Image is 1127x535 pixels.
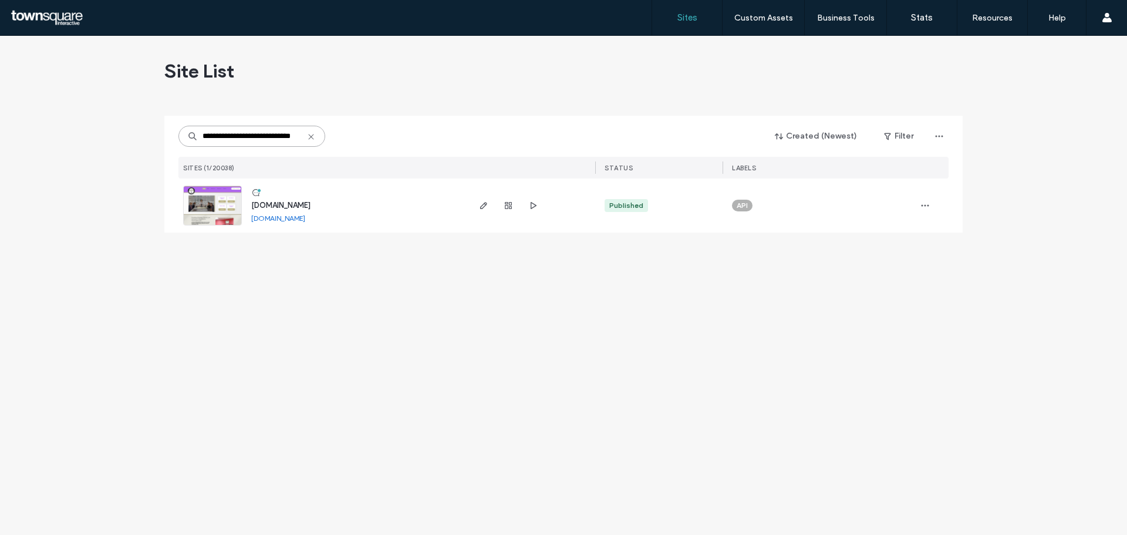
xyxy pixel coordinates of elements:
div: Published [609,200,643,211]
span: Site List [164,59,234,83]
span: Help [26,8,50,19]
label: Business Tools [817,13,875,23]
button: Created (Newest) [765,127,868,146]
label: Resources [972,13,1013,23]
label: Help [1048,13,1066,23]
span: STATUS [605,164,633,172]
a: [DOMAIN_NAME] [251,201,311,210]
span: API [737,200,748,211]
a: [DOMAIN_NAME] [251,214,305,223]
span: SITES (1/20038) [183,164,235,172]
label: Custom Assets [734,13,793,23]
label: Stats [911,12,933,23]
button: Filter [872,127,925,146]
span: LABELS [732,164,756,172]
label: Sites [677,12,697,23]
